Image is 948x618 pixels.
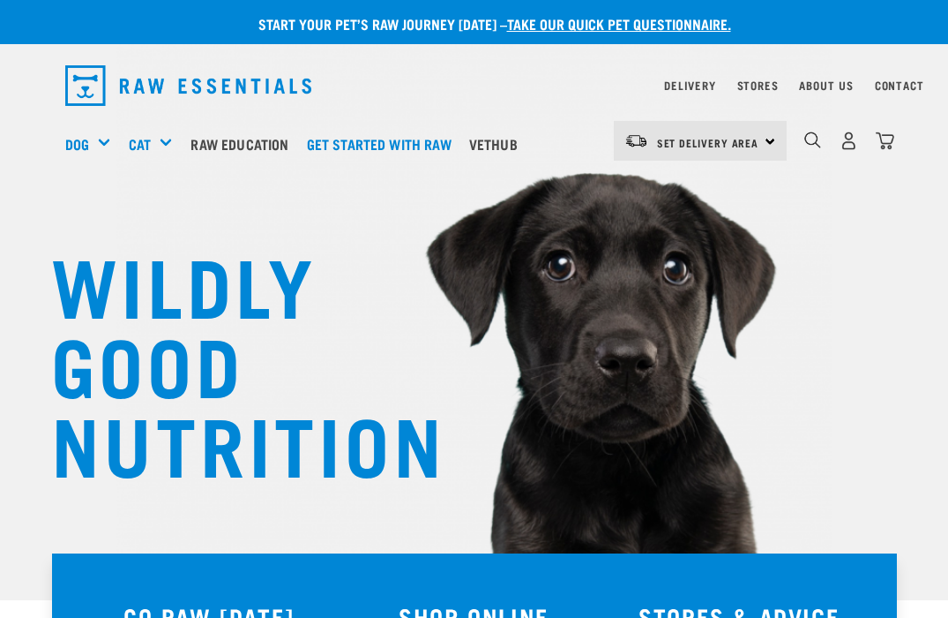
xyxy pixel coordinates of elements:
img: Raw Essentials Logo [65,65,312,106]
img: home-icon@2x.png [876,132,894,150]
a: Raw Education [186,109,302,179]
img: user.png [840,132,858,150]
span: Set Delivery Area [657,139,759,146]
a: Get started with Raw [302,109,465,179]
a: Cat [129,133,151,154]
img: home-icon-1@2x.png [804,132,821,148]
img: van-moving.png [624,133,648,149]
a: take our quick pet questionnaire. [507,19,731,27]
a: Dog [65,133,89,154]
a: Delivery [664,82,715,88]
a: About Us [799,82,853,88]
h1: WILDLY GOOD NUTRITION [51,243,404,481]
a: Contact [875,82,924,88]
a: Stores [737,82,779,88]
a: Vethub [465,109,531,179]
nav: dropdown navigation [51,58,898,113]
